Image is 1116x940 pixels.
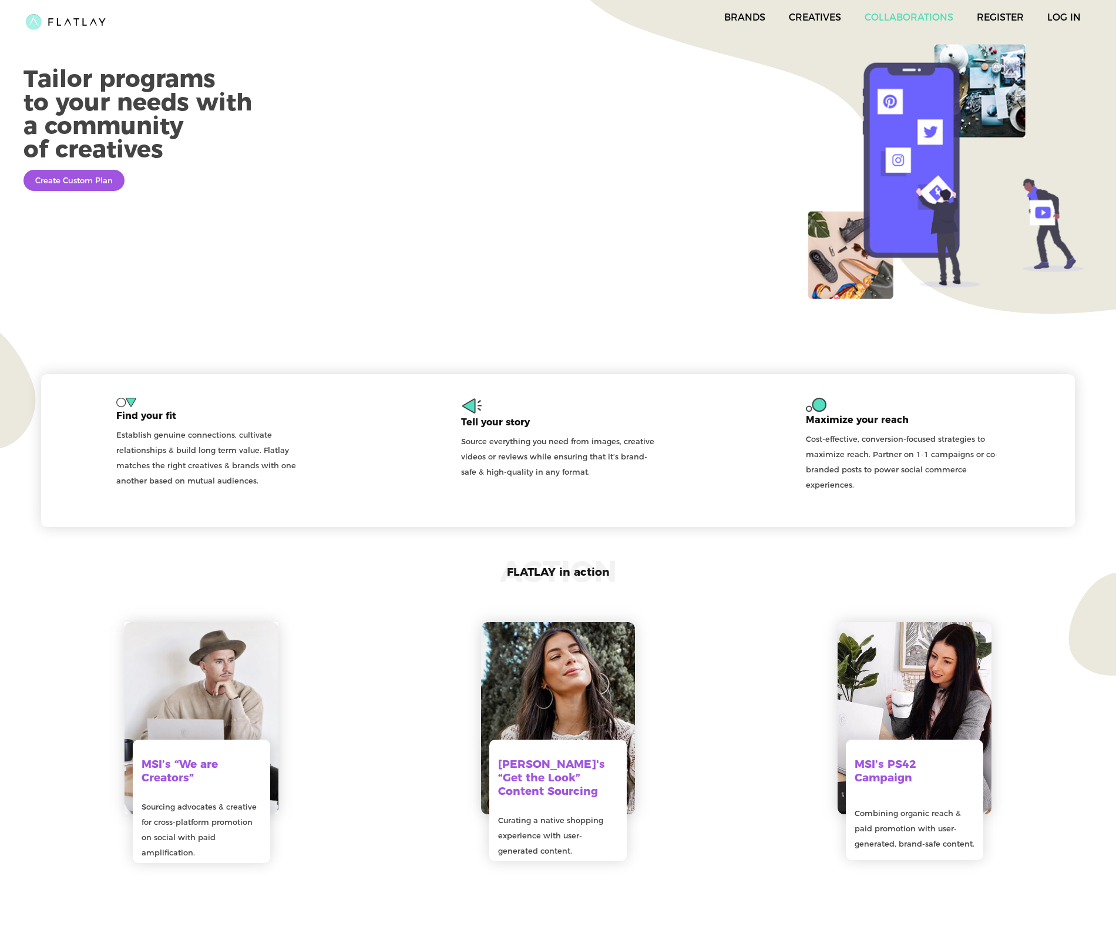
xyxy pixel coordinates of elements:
img: connect [458,599,658,837]
h2: Tailor programs to your needs with a community of creatives [23,58,380,170]
a: Brands [712,12,777,23]
p: Sourcing advocates & creative for cross-platform promotion on social with paid amplification. [142,799,261,860]
h4: Maximize your reach [806,414,1000,425]
p: Cost-effective, conversion-focused strategies to maximize reach. Partner on 1-1 campaigns or co-b... [806,425,1000,498]
p: Source everything you need from images, creative videos or reviews while ensuring that it’s brand... [461,428,655,485]
a: Creatives [777,12,853,23]
h3: MSI’s “We are Creators” [142,743,261,799]
a: Log In [1036,12,1093,23]
h4: Tell your story [461,417,655,428]
p: Curating a native shopping experience with user-generated content. [498,813,618,858]
button: Create Custom Plan [23,170,125,191]
h3: FLATLAY in action [23,550,1093,593]
h4: Find your fit [116,410,310,421]
img: convert [806,398,826,412]
p: Combining organic reach & paid promotion with user-generated, brand-safe content. [855,805,974,858]
img: collaborate [461,398,482,414]
img: connect [102,599,301,837]
img: connect [116,398,137,408]
a: Register [965,12,1036,23]
h3: [PERSON_NAME]'s “Get the Look” Content Sourcing [498,743,618,813]
img: connect [815,599,1014,837]
h3: MSI’s PS42 Campaign [855,743,974,805]
img: Flatlay [23,12,126,32]
img: top [799,29,1093,328]
p: Establish genuine connections, cultivate relationships & build long term value. Flatlay matches t... [116,421,310,494]
div: ACTION [500,553,617,589]
a: Collaborations [853,12,965,23]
